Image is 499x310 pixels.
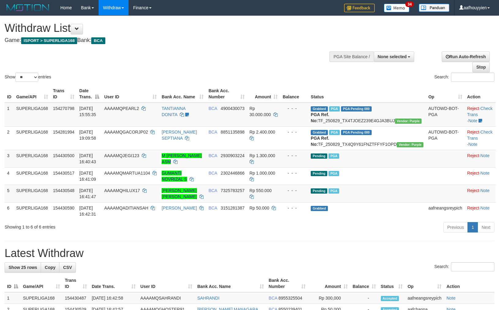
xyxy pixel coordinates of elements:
a: Run Auto-Refresh [442,51,490,62]
span: [DATE] 16:40:43 [79,153,96,164]
span: AAAAMQMARTUA1104 [104,171,150,176]
td: SUPERLIGA168 [14,167,51,185]
a: Next [478,222,494,232]
td: TF_250829_TX4TJOEZ239E4GJA3BUJ [308,103,426,127]
span: Copy 2930903224 to clipboard [221,153,245,158]
a: Note [480,206,490,210]
th: Op: activate to sort column ascending [405,275,444,292]
img: panduan.png [419,4,449,12]
td: aafneangsreypich [405,292,444,304]
th: Bank Acc. Name: activate to sort column ascending [195,275,266,292]
td: SUPERLIGA168 [14,103,51,127]
span: Marked by aafnonsreyleab [329,130,340,135]
span: BCA [91,37,105,44]
td: · · [465,103,496,127]
th: Date Trans.: activate to sort column ascending [89,275,138,292]
td: 4 [5,167,14,185]
a: Reject [467,153,479,158]
span: BCA [269,296,277,301]
td: · [465,150,496,167]
span: Pending [311,153,327,159]
a: Note [480,171,490,176]
img: Button%20Memo.svg [384,4,410,12]
span: PGA Pending [341,130,372,135]
span: BCA [208,188,217,193]
span: Grabbed [311,206,328,211]
td: · [465,167,496,185]
span: Rp 50.000 [249,206,269,210]
span: Rp 2.400.000 [249,130,275,134]
div: Showing 1 to 6 of 6 entries [5,221,203,230]
a: M [PERSON_NAME] ASM [162,153,202,164]
b: PGA Ref. No: [311,112,329,123]
span: Grabbed [311,130,328,135]
th: Action [444,275,494,292]
span: 154430590 [53,206,74,210]
td: Rp 300,000 [308,292,350,304]
a: Note [468,142,478,147]
span: [DATE] 16:42:31 [79,206,96,217]
button: None selected [374,51,415,62]
span: Show 25 rows [9,265,37,270]
a: Reject [467,188,479,193]
td: SUPERLIGA168 [14,185,51,202]
a: [PERSON_NAME] SEPTIANA [162,130,197,141]
span: Copy 7325783257 to clipboard [221,188,245,193]
a: Check Trans [467,106,493,117]
a: Show 25 rows [5,262,41,273]
th: Bank Acc. Number: activate to sort column ascending [206,85,247,103]
span: AAAAMQGACORJP02 [104,130,148,134]
td: 5 [5,185,14,202]
span: Pending [311,171,327,176]
th: Balance: activate to sort column ascending [350,275,378,292]
span: 154430500 [53,153,74,158]
th: User ID: activate to sort column ascending [102,85,159,103]
th: Bank Acc. Name: activate to sort column ascending [159,85,206,103]
span: PGA Pending [341,106,372,112]
h1: Latest Withdraw [5,247,494,259]
td: 1 [5,292,21,304]
span: [DATE] 16:41:09 [79,171,96,182]
div: - - - [283,129,306,135]
b: PGA Ref. No: [311,136,329,147]
a: Stop [472,62,490,72]
th: Amount: activate to sort column ascending [247,85,280,103]
td: 154430487 [62,292,89,304]
span: [DATE] 16:41:47 [79,188,96,199]
div: - - - [283,170,306,176]
span: AAAAMQADITIANSAH [104,206,148,210]
td: 2 [5,126,14,150]
td: SUPERLIGA168 [14,150,51,167]
span: BCA [208,153,217,158]
th: Status [308,85,426,103]
th: Trans ID: activate to sort column ascending [62,275,89,292]
span: BCA [208,130,217,134]
div: - - - [283,187,306,194]
a: Reject [467,130,479,134]
span: Copy 2302446866 to clipboard [221,171,245,176]
a: Check Trans [467,130,493,141]
div: - - - [283,205,306,211]
label: Search: [434,73,494,82]
select: Showentries [15,73,38,82]
td: · [465,185,496,202]
img: Feedback.jpg [344,4,375,12]
h1: Withdraw List [5,22,327,34]
td: [DATE] 16:42:58 [89,292,138,304]
span: Marked by aafsoumeymey [328,171,339,176]
td: · · [465,126,496,150]
th: Amount: activate to sort column ascending [308,275,350,292]
input: Search: [451,73,494,82]
th: Game/API: activate to sort column ascending [14,85,51,103]
span: AAAAMQPEARL2 [104,106,139,111]
span: BCA [208,106,217,111]
th: Bank Acc. Number: activate to sort column ascending [266,275,308,292]
td: TF_250829_TX4Q9Y61FNZTFFYF1OPD [308,126,426,150]
span: 154270798 [53,106,74,111]
span: BCA [208,171,217,176]
a: Reject [467,106,479,111]
th: Game/API: activate to sort column ascending [21,275,62,292]
div: PGA Site Balance / [329,51,373,62]
td: 6 [5,202,14,220]
a: Note [468,118,478,123]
